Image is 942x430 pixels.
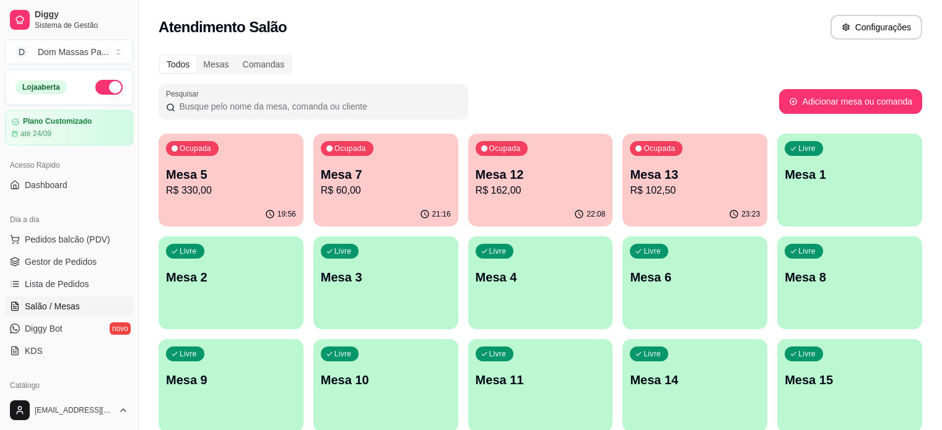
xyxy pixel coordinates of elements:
button: Adicionar mesa ou comanda [779,89,922,114]
p: Mesa 13 [630,166,760,183]
p: Mesa 8 [785,269,915,286]
button: LivreMesa 8 [777,236,922,329]
p: Livre [489,246,507,256]
p: Livre [180,349,197,359]
p: Livre [643,246,661,256]
p: R$ 102,50 [630,183,760,198]
span: Sistema de Gestão [35,20,128,30]
span: Lista de Pedidos [25,278,89,290]
button: OcupadaMesa 13R$ 102,5023:23 [622,134,767,226]
button: LivreMesa 3 [313,236,458,329]
button: Alterar Status [95,80,123,95]
button: OcupadaMesa 5R$ 330,0019:56 [159,134,303,226]
span: KDS [25,345,43,357]
input: Pesquisar [175,100,461,113]
p: Ocupada [489,144,521,153]
a: DiggySistema de Gestão [5,5,133,35]
a: Gestor de Pedidos [5,252,133,272]
p: R$ 330,00 [166,183,296,198]
h2: Atendimento Salão [159,17,287,37]
p: Ocupada [643,144,675,153]
span: Diggy [35,9,128,20]
p: 21:16 [432,209,451,219]
button: LivreMesa 2 [159,236,303,329]
span: Diggy Bot [25,322,63,335]
p: Mesa 7 [321,166,451,183]
span: D [15,46,28,58]
p: Livre [798,246,816,256]
p: Mesa 14 [630,371,760,389]
a: Plano Customizadoaté 24/09 [5,110,133,145]
p: R$ 60,00 [321,183,451,198]
p: Mesa 9 [166,371,296,389]
button: LivreMesa 1 [777,134,922,226]
p: Livre [334,246,352,256]
span: [EMAIL_ADDRESS][DOMAIN_NAME] [35,405,113,415]
p: Mesa 6 [630,269,760,286]
div: Mesas [196,56,235,73]
p: Livre [489,349,507,359]
span: Gestor de Pedidos [25,256,97,268]
div: Comandas [236,56,292,73]
p: Livre [798,349,816,359]
p: Mesa 1 [785,166,915,183]
button: Select a team [5,40,133,64]
p: Mesa 2 [166,269,296,286]
p: Mesa 12 [476,166,606,183]
div: Acesso Rápido [5,155,133,175]
p: Livre [180,246,197,256]
button: Configurações [831,15,922,40]
p: R$ 162,00 [476,183,606,198]
p: Ocupada [180,144,211,153]
a: KDS [5,341,133,361]
p: Ocupada [334,144,366,153]
p: Livre [643,349,661,359]
p: Mesa 10 [321,371,451,389]
p: Mesa 3 [321,269,451,286]
p: 22:08 [587,209,605,219]
a: Diggy Botnovo [5,319,133,338]
span: Salão / Mesas [25,300,80,312]
p: Mesa 4 [476,269,606,286]
div: Loja aberta [15,80,67,94]
button: LivreMesa 4 [468,236,613,329]
p: Livre [798,144,816,153]
p: 19:56 [277,209,296,219]
button: LivreMesa 6 [622,236,767,329]
button: OcupadaMesa 12R$ 162,0022:08 [468,134,613,226]
p: 23:23 [741,209,760,219]
article: Plano Customizado [23,117,92,126]
article: até 24/09 [20,129,51,139]
p: Mesa 11 [476,371,606,389]
button: OcupadaMesa 7R$ 60,0021:16 [313,134,458,226]
button: [EMAIL_ADDRESS][DOMAIN_NAME] [5,395,133,425]
div: Dia a dia [5,210,133,230]
a: Salão / Mesas [5,296,133,316]
p: Mesa 15 [785,371,915,389]
div: Dom Massas Pa ... [38,46,108,58]
p: Mesa 5 [166,166,296,183]
a: Lista de Pedidos [5,274,133,294]
span: Pedidos balcão (PDV) [25,233,110,246]
p: Livre [334,349,352,359]
a: Dashboard [5,175,133,195]
button: Pedidos balcão (PDV) [5,230,133,249]
div: Catálogo [5,376,133,395]
div: Todos [160,56,196,73]
label: Pesquisar [166,88,203,99]
span: Dashboard [25,179,68,191]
